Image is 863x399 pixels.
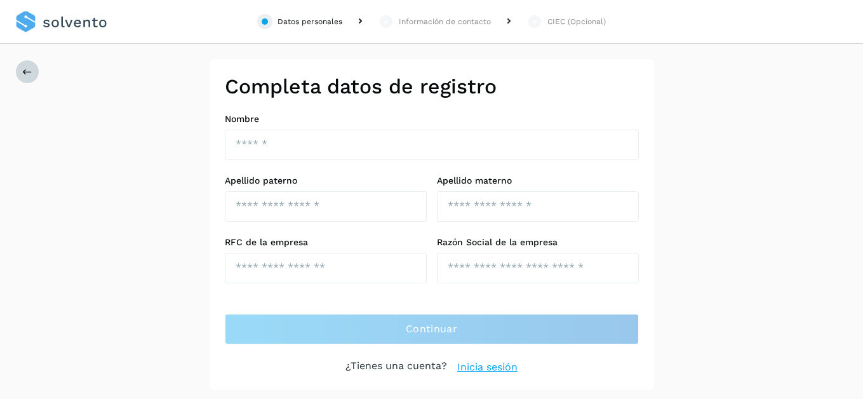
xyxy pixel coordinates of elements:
span: Continuar [406,322,457,336]
div: Información de contacto [399,16,491,27]
p: ¿Tienes una cuenta? [345,360,447,375]
h2: Completa datos de registro [225,74,639,98]
label: RFC de la empresa [225,237,427,248]
button: Continuar [225,314,639,344]
label: Razón Social de la empresa [437,237,639,248]
div: CIEC (Opcional) [547,16,606,27]
label: Nombre [225,114,639,125]
label: Apellido materno [437,175,639,186]
a: Inicia sesión [457,360,518,375]
label: Apellido paterno [225,175,427,186]
div: Datos personales [278,16,342,27]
